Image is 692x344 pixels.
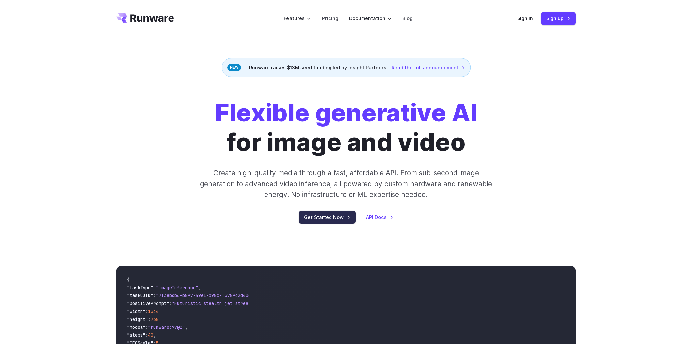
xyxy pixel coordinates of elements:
[127,308,145,314] span: "width"
[199,167,493,200] p: Create high-quality media through a fast, affordable API. From sub-second image generation to adv...
[517,15,533,22] a: Sign in
[145,308,148,314] span: :
[299,211,356,224] a: Get Started Now
[153,285,156,291] span: :
[127,324,145,330] span: "model"
[172,300,412,306] span: "Futuristic stealth jet streaking through a neon-lit cityscape with glowing purple exhaust"
[151,316,159,322] span: 768
[127,332,145,338] span: "steps"
[127,316,148,322] span: "height"
[198,285,201,291] span: ,
[215,98,477,156] h1: for image and video
[127,285,153,291] span: "taskType"
[148,316,151,322] span: :
[402,15,412,22] a: Blog
[366,213,393,221] a: API Docs
[284,15,311,22] label: Features
[159,308,161,314] span: ,
[148,332,153,338] span: 40
[127,292,153,298] span: "taskUUID"
[349,15,392,22] label: Documentation
[116,13,174,23] a: Go to /
[541,12,576,25] a: Sign up
[159,316,161,322] span: ,
[127,277,130,283] span: {
[322,15,338,22] a: Pricing
[215,98,477,127] strong: Flexible generative AI
[156,285,198,291] span: "imageInference"
[145,324,148,330] span: :
[169,300,172,306] span: :
[148,324,185,330] span: "runware:97@2"
[153,332,156,338] span: ,
[156,292,256,298] span: "7f3ebcb6-b897-49e1-b98c-f5789d2d40d7"
[222,58,471,77] div: Runware raises $13M seed funding led by Insight Partners
[145,332,148,338] span: :
[127,300,169,306] span: "positivePrompt"
[185,324,188,330] span: ,
[153,292,156,298] span: :
[392,64,465,71] a: Read the full announcement
[148,308,159,314] span: 1344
